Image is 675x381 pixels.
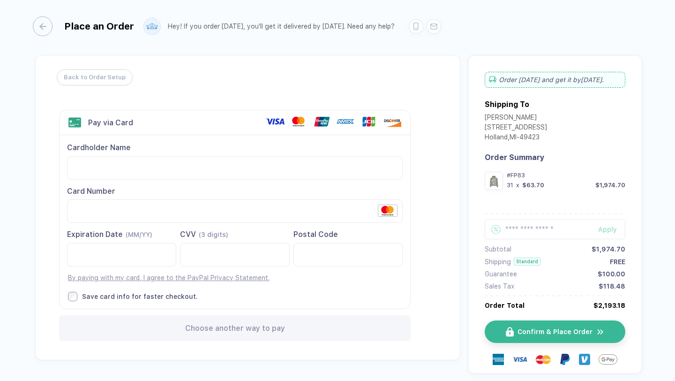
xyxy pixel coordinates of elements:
[515,182,520,189] div: x
[485,245,511,253] div: Subtotal
[506,327,514,337] img: icon
[598,226,625,233] div: Apply
[507,172,625,179] div: #FP83
[88,118,133,127] div: Pay via Card
[75,157,395,179] iframe: Secure Credit Card Frame - Cardholder Name
[67,186,403,197] div: Card Number
[485,282,514,290] div: Sales Tax
[485,133,547,143] div: Holland , MI - 49423
[485,270,517,278] div: Guarantee
[596,328,605,336] img: icon
[536,352,551,367] img: master-card
[485,114,547,123] div: [PERSON_NAME]
[75,200,395,222] iframe: Secure Credit Card Frame - Credit Card Number
[514,258,540,266] div: Standard
[168,23,395,30] div: Hey! If you order [DATE], you'll get it delivered by [DATE]. Need any help?
[485,258,511,266] div: Shipping
[180,229,289,240] div: CVV
[592,245,625,253] div: $1,974.70
[144,18,160,35] img: user profile
[57,69,133,85] button: Back to Order Setup
[75,244,168,266] iframe: Secure Credit Card Frame - Expiration Date
[82,292,198,301] div: Save card info for faster checkout.
[64,21,134,32] div: Place an Order
[68,274,270,282] a: By paying with my card, I agree to the PayPal Privacy Statement.
[485,123,547,133] div: [STREET_ADDRESS]
[64,70,126,85] span: Back to Order Setup
[507,182,513,189] div: 31
[485,72,625,88] div: Order [DATE] and get it by [DATE] .
[199,231,228,238] span: (3 digits)
[579,354,590,365] img: Venmo
[485,320,625,343] button: iconConfirm & Place Ordericon
[559,354,570,365] img: Paypal
[595,182,625,189] div: $1,974.70
[185,324,285,333] span: Choose another way to pay
[485,153,625,162] div: Order Summary
[301,244,395,266] iframe: Secure Credit Card Frame - Postal Code
[487,174,501,188] img: 9cfa9c71-1e44-458a-a11f-e49117fc47bf_nt_front_1758923120679.jpg
[485,302,525,309] div: Order Total
[593,302,625,309] div: $2,193.18
[512,352,527,367] img: visa
[68,292,77,301] input: Save card info for faster checkout.
[522,182,544,189] div: $63.70
[610,258,625,266] div: FREE
[586,220,625,239] button: Apply
[59,315,411,341] div: Choose another way to pay
[517,328,592,335] span: Confirm & Place Order
[67,229,176,240] div: Expiration Date
[599,350,617,369] img: GPay
[126,231,152,238] span: (MM/YY)
[599,282,625,290] div: $118.48
[67,143,403,153] div: Cardholder Name
[188,244,281,266] iframe: Secure Credit Card Frame - CVV
[485,100,529,109] div: Shipping To
[598,270,625,278] div: $100.00
[493,354,504,365] img: express
[293,229,403,240] div: Postal Code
